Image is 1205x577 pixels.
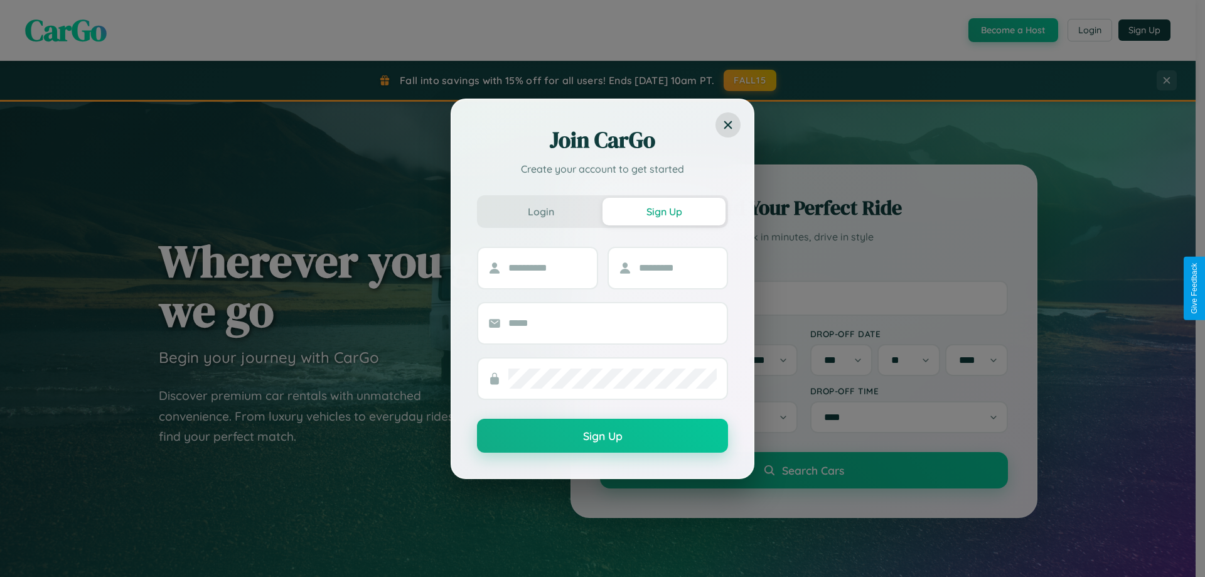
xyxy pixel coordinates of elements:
[479,198,602,225] button: Login
[1190,263,1199,314] div: Give Feedback
[602,198,726,225] button: Sign Up
[477,161,728,176] p: Create your account to get started
[477,125,728,155] h2: Join CarGo
[477,419,728,453] button: Sign Up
